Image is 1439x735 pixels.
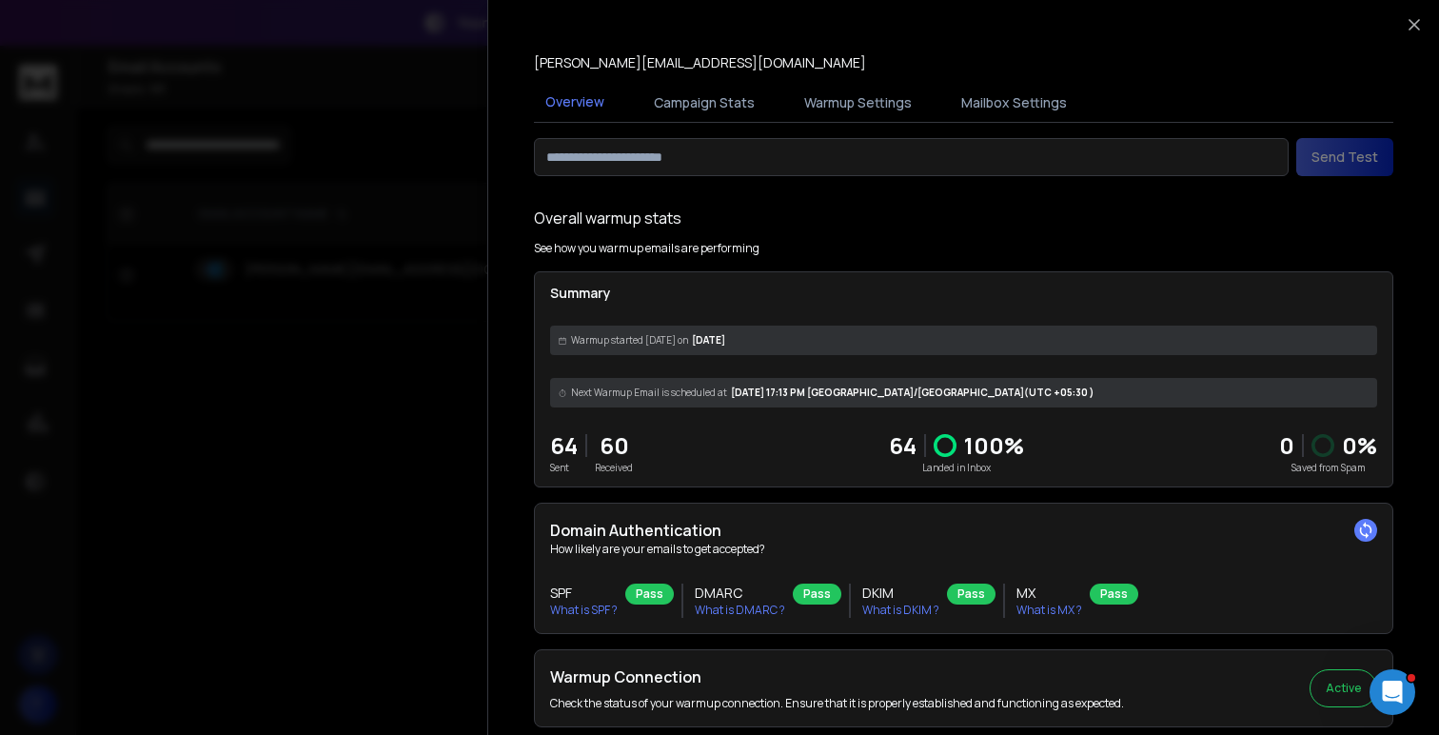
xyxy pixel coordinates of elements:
h2: Warmup Connection [550,665,1124,688]
h3: SPF [550,584,618,603]
p: 0 % [1342,430,1377,461]
p: What is DKIM ? [862,603,939,618]
p: 64 [550,430,578,461]
button: Mailbox Settings [950,82,1078,124]
h3: MX [1016,584,1082,603]
div: Pass [625,584,674,605]
div: [DATE] 17:13 PM [GEOGRAPHIC_DATA]/[GEOGRAPHIC_DATA] (UTC +05:30 ) [550,378,1377,407]
span: Warmup started [DATE] on [571,333,688,348]
p: 64 [889,430,917,461]
button: Overview [534,81,616,125]
strong: 0 [1279,429,1294,461]
button: Active [1310,669,1377,707]
h3: DKIM [862,584,939,603]
p: [PERSON_NAME][EMAIL_ADDRESS][DOMAIN_NAME] [534,53,866,72]
p: Landed in Inbox [889,461,1024,475]
p: What is SPF ? [550,603,618,618]
iframe: Intercom live chat [1370,669,1415,715]
h1: Overall warmup stats [534,207,681,229]
p: 60 [595,430,633,461]
div: Pass [947,584,995,605]
div: Pass [793,584,841,605]
span: Next Warmup Email is scheduled at [571,386,727,400]
p: Summary [550,284,1377,303]
p: 100 % [964,430,1024,461]
p: What is DMARC ? [695,603,785,618]
button: Campaign Stats [642,82,766,124]
p: Saved from Spam [1279,461,1377,475]
button: Warmup Settings [793,82,923,124]
p: What is MX ? [1016,603,1082,618]
p: See how you warmup emails are performing [534,241,759,256]
p: Sent [550,461,578,475]
p: How likely are your emails to get accepted? [550,542,1377,557]
p: Check the status of your warmup connection. Ensure that it is properly established and functionin... [550,696,1124,711]
div: [DATE] [550,326,1377,355]
p: Received [595,461,633,475]
h2: Domain Authentication [550,519,1377,542]
h3: DMARC [695,584,785,603]
div: Pass [1090,584,1138,605]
